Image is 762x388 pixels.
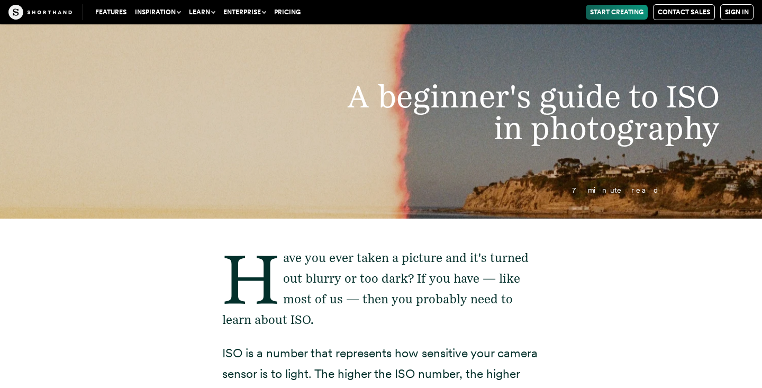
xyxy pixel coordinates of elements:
button: Learn [185,5,219,20]
button: Inspiration [131,5,185,20]
p: 7 minute read [81,186,681,194]
a: Features [91,5,131,20]
p: Have you ever taken a picture and it's turned out blurry or too dark? If you have — like most of ... [222,248,540,330]
a: Contact Sales [653,4,715,20]
a: Sign in [720,4,754,20]
h1: A beginner's guide to ISO in photography [321,80,741,143]
img: The Craft [8,5,72,20]
a: Start Creating [586,5,648,20]
button: Enterprise [219,5,270,20]
a: Pricing [270,5,305,20]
